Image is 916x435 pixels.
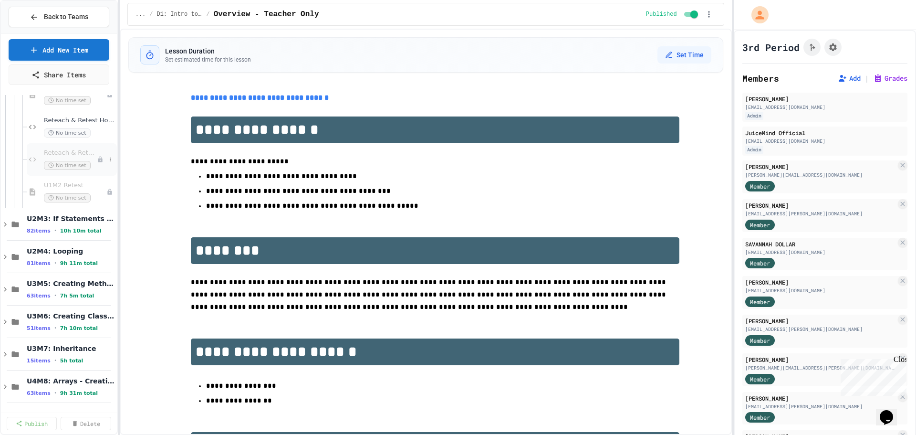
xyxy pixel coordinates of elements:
button: Add [838,74,861,83]
button: Assignment Settings [824,39,842,56]
span: No time set [44,128,91,138]
span: U3M7: Inheritance [27,344,115,353]
div: [EMAIL_ADDRESS][DOMAIN_NAME] [745,104,905,111]
div: [PERSON_NAME] [745,95,905,103]
span: Back to Teams [44,12,88,22]
span: Published [646,11,677,18]
span: Member [750,221,770,229]
span: Overview - Teacher Only [214,9,319,20]
div: JuiceMind Official [745,128,905,137]
div: [PERSON_NAME] [745,201,896,210]
span: • [54,227,56,234]
div: Unpublished [106,91,113,98]
span: • [54,357,56,364]
h3: Lesson Duration [165,46,251,56]
span: 81 items [27,260,51,266]
h2: Members [742,72,779,85]
button: Click to see fork details [803,39,821,56]
div: Unpublished [97,156,104,163]
span: 15 items [27,358,51,364]
span: Member [750,182,770,191]
iframe: chat widget [876,397,906,425]
span: / [149,11,153,18]
span: Reteach & Retest Homework Day 1 [44,117,115,125]
span: • [54,259,56,267]
span: Reteach & Retest Homework Problem #2 [44,149,97,157]
div: [PERSON_NAME] [745,317,896,325]
div: My Account [741,4,771,26]
span: D1: Intro to APCSA [156,11,202,18]
span: 7h 10m total [60,325,98,331]
div: [PERSON_NAME] [745,355,896,364]
div: [EMAIL_ADDRESS][DOMAIN_NAME] [745,138,905,145]
span: 51 items [27,325,51,331]
span: • [54,389,56,397]
div: [PERSON_NAME] [745,278,896,286]
div: [PERSON_NAME][EMAIL_ADDRESS][PERSON_NAME][DOMAIN_NAME] [745,364,896,371]
p: Set estimated time for this lesson [165,56,251,64]
span: 9h 31m total [60,390,98,396]
div: SAVANNAH DOLLAR [745,240,896,248]
h1: 3rd Period [742,41,800,54]
div: Content is published and visible to students [646,9,700,20]
span: 10h 10m total [60,228,102,234]
span: No time set [44,96,91,105]
div: [EMAIL_ADDRESS][DOMAIN_NAME] [745,287,896,294]
span: ... [135,11,146,18]
span: U2M4: Looping [27,247,115,255]
span: U4M8: Arrays - Creation, Access & Traversal [27,377,115,385]
iframe: chat widget [837,355,906,396]
div: Admin [745,146,763,154]
a: Share Items [9,64,109,85]
span: 82 items [27,228,51,234]
div: [PERSON_NAME] [745,162,896,171]
span: Member [750,336,770,345]
a: Delete [61,417,111,430]
div: [EMAIL_ADDRESS][PERSON_NAME][DOMAIN_NAME] [745,403,896,410]
span: Member [750,297,770,306]
button: Grades [873,74,907,83]
span: 5h total [60,358,83,364]
span: • [54,324,56,332]
span: 7h 5m total [60,293,94,299]
div: [EMAIL_ADDRESS][PERSON_NAME][DOMAIN_NAME] [745,210,896,217]
span: U3M5: Creating Methods [27,279,115,288]
span: Member [750,413,770,422]
span: U1M2 Retest [44,181,106,190]
a: Add New Item [9,39,109,61]
span: • [54,292,56,299]
button: Back to Teams [9,7,109,27]
span: Member [750,375,770,383]
span: No time set [44,161,91,170]
div: [PERSON_NAME] [745,394,896,403]
div: [EMAIL_ADDRESS][PERSON_NAME][DOMAIN_NAME] [745,326,896,333]
span: | [864,73,869,84]
span: 9h 11m total [60,260,98,266]
span: U3M6: Creating Classes [27,312,115,320]
div: Unpublished [106,189,113,195]
a: Publish [7,417,57,430]
span: Member [750,259,770,267]
span: U2M3: If Statements & Control Flow [27,214,115,223]
span: No time set [44,193,91,202]
div: Admin [745,112,763,120]
span: / [206,11,209,18]
span: 63 items [27,293,51,299]
div: [PERSON_NAME][EMAIL_ADDRESS][DOMAIN_NAME] [745,171,896,179]
div: [EMAIL_ADDRESS][DOMAIN_NAME] [745,249,896,256]
div: Chat with us now!Close [4,4,66,61]
span: 63 items [27,390,51,396]
button: Set Time [657,46,711,64]
button: More options [105,155,115,164]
